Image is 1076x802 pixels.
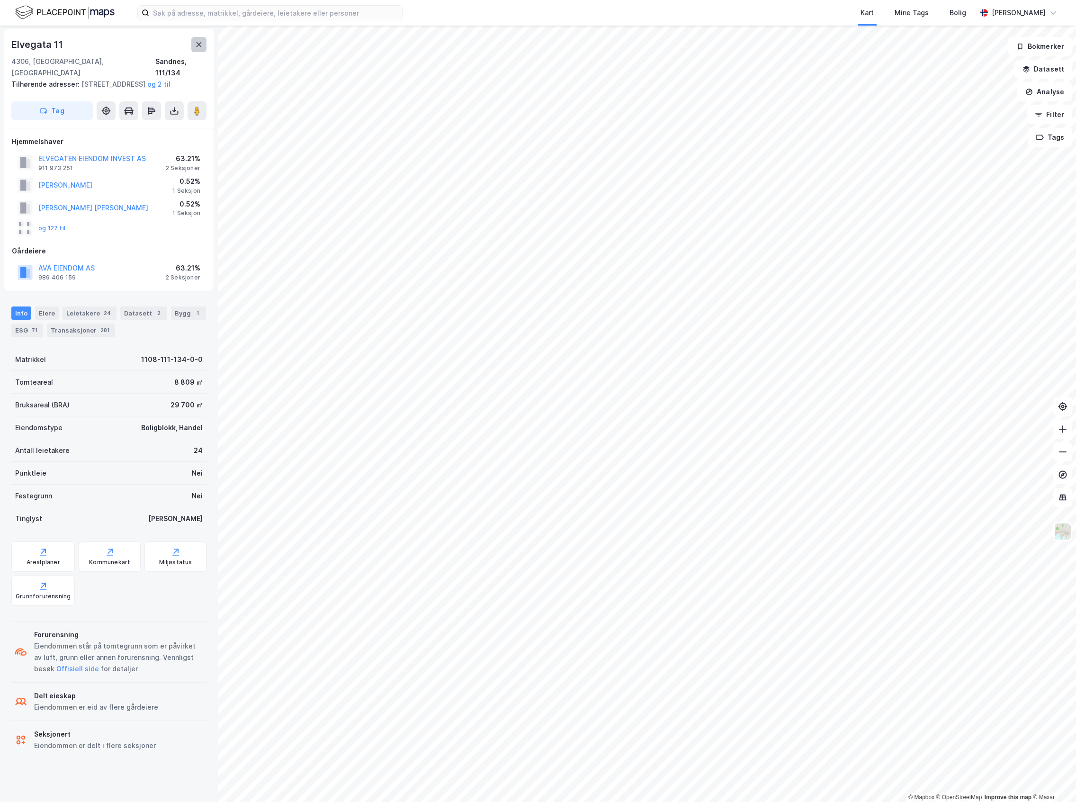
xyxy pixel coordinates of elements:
[34,640,203,675] div: Eiendommen står på tomtegrunn som er påvirket av luft, grunn eller annen forurensning. Vennligst ...
[192,468,203,479] div: Nei
[1008,37,1072,56] button: Bokmerker
[193,308,202,318] div: 1
[172,187,200,195] div: 1 Seksjon
[1054,523,1072,541] img: Z
[1017,82,1072,101] button: Analyse
[149,6,402,20] input: Søk på adresse, matrikkel, gårdeiere, leietakere eller personer
[895,7,929,18] div: Mine Tags
[192,490,203,502] div: Nei
[63,306,117,320] div: Leietakere
[27,559,60,566] div: Arealplaner
[11,324,43,337] div: ESG
[950,7,966,18] div: Bolig
[15,4,115,21] img: logo.f888ab2527a4732fd821a326f86c7f29.svg
[11,56,155,79] div: 4306, [GEOGRAPHIC_DATA], [GEOGRAPHIC_DATA]
[11,79,199,90] div: [STREET_ADDRESS]
[170,399,203,411] div: 29 700 ㎡
[102,308,113,318] div: 24
[15,490,52,502] div: Festegrunn
[12,136,206,147] div: Hjemmelshaver
[171,306,206,320] div: Bygg
[1028,128,1072,147] button: Tags
[172,209,200,217] div: 1 Seksjon
[155,56,206,79] div: Sandnes, 111/134
[1029,757,1076,802] iframe: Chat Widget
[194,445,203,456] div: 24
[861,7,874,18] div: Kart
[174,377,203,388] div: 8 809 ㎡
[38,274,76,281] div: 989 406 159
[11,306,31,320] div: Info
[15,399,70,411] div: Bruksareal (BRA)
[35,306,59,320] div: Eiere
[141,422,203,433] div: Boligblokk, Handel
[166,274,200,281] div: 2 Seksjoner
[11,37,65,52] div: Elvegata 11
[99,325,111,335] div: 281
[11,80,81,88] span: Tilhørende adresser:
[15,513,42,524] div: Tinglyst
[166,153,200,164] div: 63.21%
[908,794,934,801] a: Mapbox
[34,690,158,702] div: Delt eieskap
[15,422,63,433] div: Eiendomstype
[154,308,163,318] div: 2
[1027,105,1072,124] button: Filter
[34,729,156,740] div: Seksjonert
[15,468,46,479] div: Punktleie
[166,262,200,274] div: 63.21%
[172,198,200,210] div: 0.52%
[34,629,203,640] div: Forurensning
[159,559,192,566] div: Miljøstatus
[12,245,206,257] div: Gårdeiere
[47,324,115,337] div: Transaksjoner
[15,445,70,456] div: Antall leietakere
[985,794,1031,801] a: Improve this map
[148,513,203,524] div: [PERSON_NAME]
[34,740,156,751] div: Eiendommen er delt i flere seksjoner
[11,101,93,120] button: Tag
[172,176,200,187] div: 0.52%
[16,593,71,600] div: Grunnforurensning
[30,325,39,335] div: 71
[15,354,46,365] div: Matrikkel
[992,7,1046,18] div: [PERSON_NAME]
[89,559,130,566] div: Kommunekart
[1029,757,1076,802] div: Kontrollprogram for chat
[34,702,158,713] div: Eiendommen er eid av flere gårdeiere
[120,306,167,320] div: Datasett
[1014,60,1072,79] button: Datasett
[38,164,73,172] div: 911 973 251
[166,164,200,172] div: 2 Seksjoner
[936,794,982,801] a: OpenStreetMap
[15,377,53,388] div: Tomteareal
[141,354,203,365] div: 1108-111-134-0-0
